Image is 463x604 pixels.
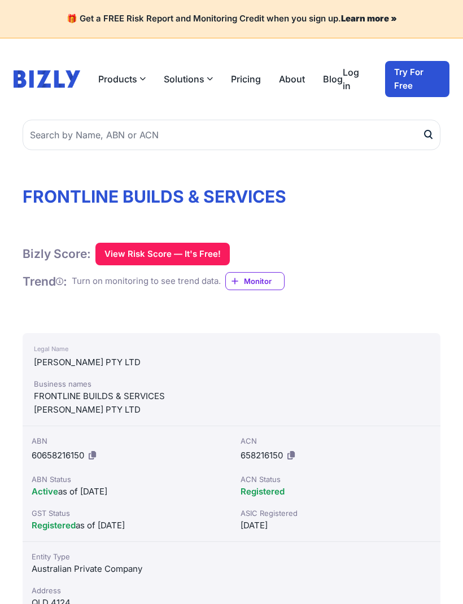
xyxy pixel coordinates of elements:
span: Monitor [244,275,284,287]
a: 60658216150 [32,450,84,461]
div: Entity Type [32,551,222,562]
a: Learn more » [341,13,397,24]
div: Address [32,585,222,596]
span: 658216150 [241,450,283,461]
button: Solutions [164,72,213,86]
h1: Bizly Score: [23,246,91,261]
div: ACN [241,435,431,447]
div: Legal Name [34,342,429,356]
div: Australian Private Company [32,562,222,576]
span: Registered [32,520,76,531]
div: [PERSON_NAME] PTY LTD [34,356,429,369]
div: as of [DATE] [32,485,222,498]
a: Log in [343,65,367,93]
a: About [279,72,305,86]
div: ACN Status [241,474,431,485]
div: Business names [34,378,429,389]
button: Products [98,72,146,86]
div: FRONTLINE BUILDS & SERVICES [34,389,429,403]
button: View Risk Score — It's Free! [95,243,230,265]
span: Registered [241,486,285,497]
h4: 🎁 Get a FREE Risk Report and Monitoring Credit when you sign up. [14,14,449,24]
div: ABN [32,435,222,447]
div: Turn on monitoring to see trend data. [72,275,221,288]
a: Pricing [231,72,261,86]
a: Try For Free [385,61,449,97]
span: Active [32,486,58,497]
a: Monitor [225,272,285,290]
input: Search by Name, ABN or ACN [23,120,440,150]
div: GST Status [32,507,222,519]
div: [DATE] [241,519,431,532]
h1: Trend : [23,274,67,289]
a: Blog [323,72,343,86]
h1: FRONTLINE BUILDS & SERVICES [23,186,440,207]
div: as of [DATE] [32,519,222,532]
div: ABN Status [32,474,222,485]
div: [PERSON_NAME] PTY LTD [34,403,429,417]
div: ASIC Registered [241,507,431,519]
